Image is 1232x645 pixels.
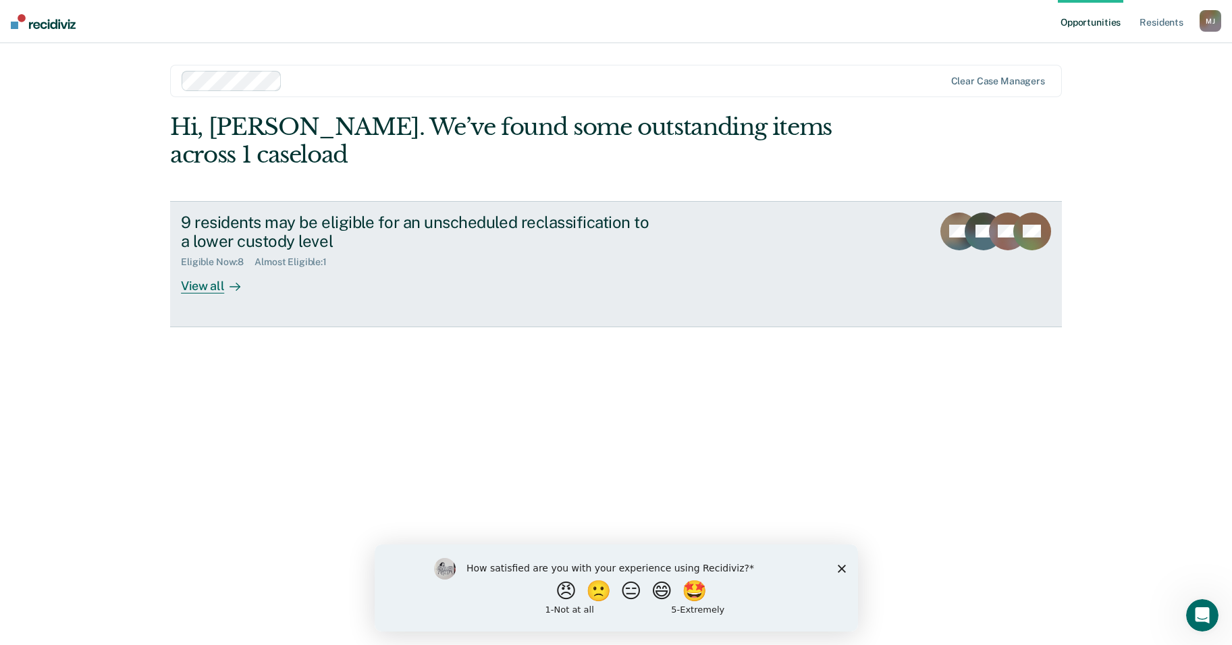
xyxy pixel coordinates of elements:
img: Recidiviz [11,14,76,29]
div: Hi, [PERSON_NAME]. We’ve found some outstanding items across 1 caseload [170,113,884,169]
div: Almost Eligible : 1 [255,256,338,268]
div: Clear case managers [951,76,1045,87]
iframe: Intercom live chat [1186,599,1218,632]
div: Eligible Now : 8 [181,256,255,268]
button: MJ [1200,10,1221,32]
div: 9 residents may be eligible for an unscheduled reclassification to a lower custody level [181,213,655,252]
a: 9 residents may be eligible for an unscheduled reclassification to a lower custody levelEligible ... [170,201,1062,327]
div: View all [181,268,257,294]
iframe: Survey by Kim from Recidiviz [375,544,858,632]
div: M J [1200,10,1221,32]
